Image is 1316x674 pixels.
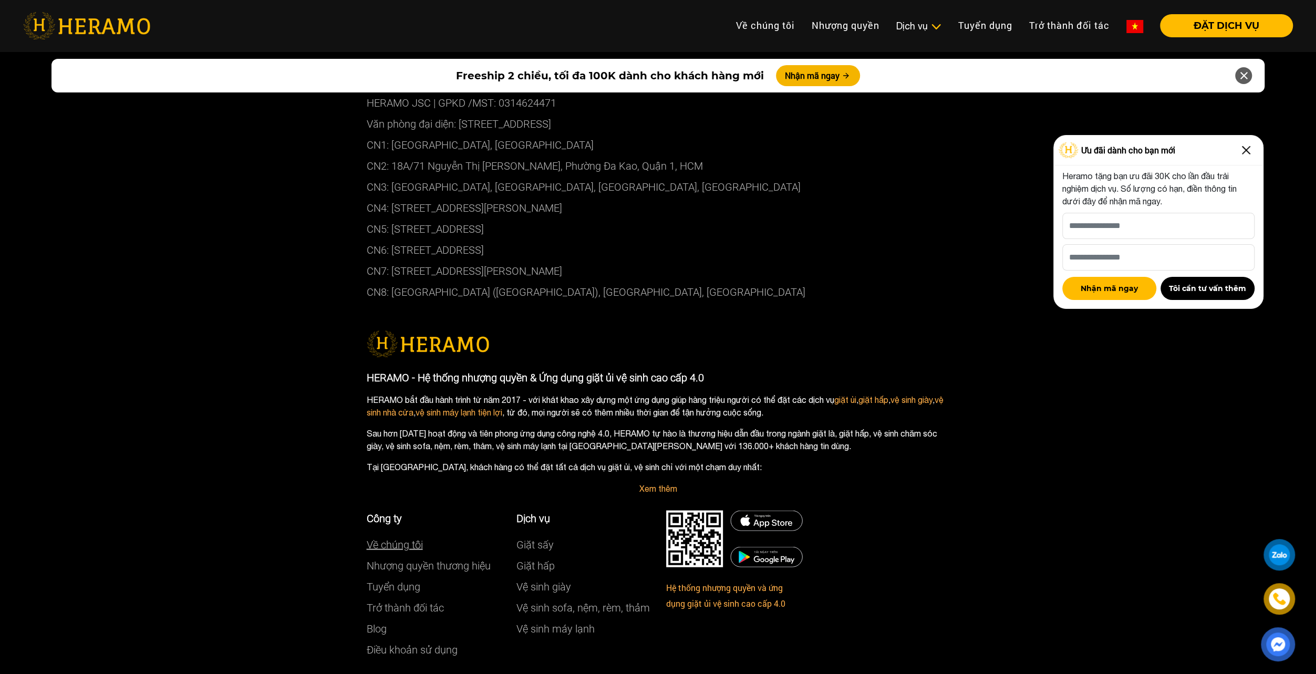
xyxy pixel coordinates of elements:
[1059,142,1079,158] img: Logo
[367,644,458,656] a: Điều khoản sử dụng
[367,538,423,551] a: Về chúng tôi
[367,559,491,572] a: Nhượng quyền thương hiệu
[416,408,502,417] a: vệ sinh máy lạnh tiện lợi
[367,198,950,219] p: CN4: [STREET_ADDRESS][PERSON_NAME]
[776,65,860,86] button: Nhận mã ngay
[516,511,650,526] p: Dịch vụ
[367,580,420,593] a: Tuyển dụng
[1265,585,1293,613] a: phone-icon
[516,580,571,593] a: Vệ sinh giày
[858,395,888,405] a: giặt hấp
[367,113,950,134] p: Văn phòng đại diện: [STREET_ADDRESS]
[367,393,950,419] p: HERAMO bắt đầu hành trình từ năm 2017 - với khát khao xây dựng một ứng dụng giúp hàng triệu người...
[950,14,1021,37] a: Tuyển dụng
[516,602,650,614] a: Vệ sinh sofa, nệm, rèm, thảm
[516,538,554,551] a: Giặt sấy
[367,134,950,155] p: CN1: [GEOGRAPHIC_DATA], [GEOGRAPHIC_DATA]
[516,559,555,572] a: Giặt hấp
[367,240,950,261] p: CN6: [STREET_ADDRESS]
[1238,142,1255,159] img: Close
[367,370,950,386] p: HERAMO - Hệ thống nhượng quyền & Ứng dụng giặt ủi vệ sinh cao cấp 4.0
[367,511,501,526] p: Công ty
[23,12,150,39] img: heramo-logo.png
[1160,14,1293,37] button: ĐẶT DỊCH VỤ
[666,582,785,609] a: Hệ thống nhượng quyền và ứng dụng giặt ủi vệ sinh cao cấp 4.0
[1021,14,1118,37] a: Trở thành đối tác
[367,461,950,473] p: Tại [GEOGRAPHIC_DATA], khách hàng có thể đặt tất cả dịch vụ giặt ủi, vệ sinh chỉ với một chạm duy...
[1062,277,1156,300] button: Nhận mã ngay
[367,623,387,635] a: Blog
[1081,144,1175,157] span: Ưu đãi dành cho bạn mới
[516,623,595,635] a: Vệ sinh máy lạnh
[834,395,856,405] a: giặt ủi
[639,484,677,493] a: Xem thêm
[367,155,950,177] p: CN2: 18A/71 Nguyễn Thị [PERSON_NAME], Phường Đa Kao, Quận 1, HCM
[1152,21,1293,30] a: ĐẶT DỊCH VỤ
[730,547,803,567] img: DMCA.com Protection Status
[728,14,803,37] a: Về chúng tôi
[1273,593,1286,605] img: phone-icon
[896,19,941,33] div: Dịch vụ
[367,427,950,452] p: Sau hơn [DATE] hoạt động và tiên phong ứng dụng công nghệ 4.0, HERAMO tự hào là thương hiệu dẫn đ...
[367,261,950,282] p: CN7: [STREET_ADDRESS][PERSON_NAME]
[666,511,723,567] img: DMCA.com Protection Status
[367,282,950,303] p: CN8: [GEOGRAPHIC_DATA] ([GEOGRAPHIC_DATA]), [GEOGRAPHIC_DATA], [GEOGRAPHIC_DATA]
[455,68,763,84] span: Freeship 2 chiều, tối đa 100K dành cho khách hàng mới
[367,602,444,614] a: Trở thành đối tác
[367,331,489,357] img: logo
[890,395,932,405] a: vệ sinh giày
[1160,277,1255,300] button: Tôi cần tư vấn thêm
[803,14,888,37] a: Nhượng quyền
[1126,20,1143,33] img: vn-flag.png
[367,219,950,240] p: CN5: [STREET_ADDRESS]
[367,92,950,113] p: HERAMO JSC | GPKD /MST: 0314624471
[730,511,803,531] img: DMCA.com Protection Status
[1062,170,1255,208] p: Heramo tặng bạn ưu đãi 30K cho lần đầu trải nghiệm dịch vụ. Số lượng có hạn, điền thông tin dưới ...
[930,22,941,32] img: subToggleIcon
[367,177,950,198] p: CN3: [GEOGRAPHIC_DATA], [GEOGRAPHIC_DATA], [GEOGRAPHIC_DATA], [GEOGRAPHIC_DATA]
